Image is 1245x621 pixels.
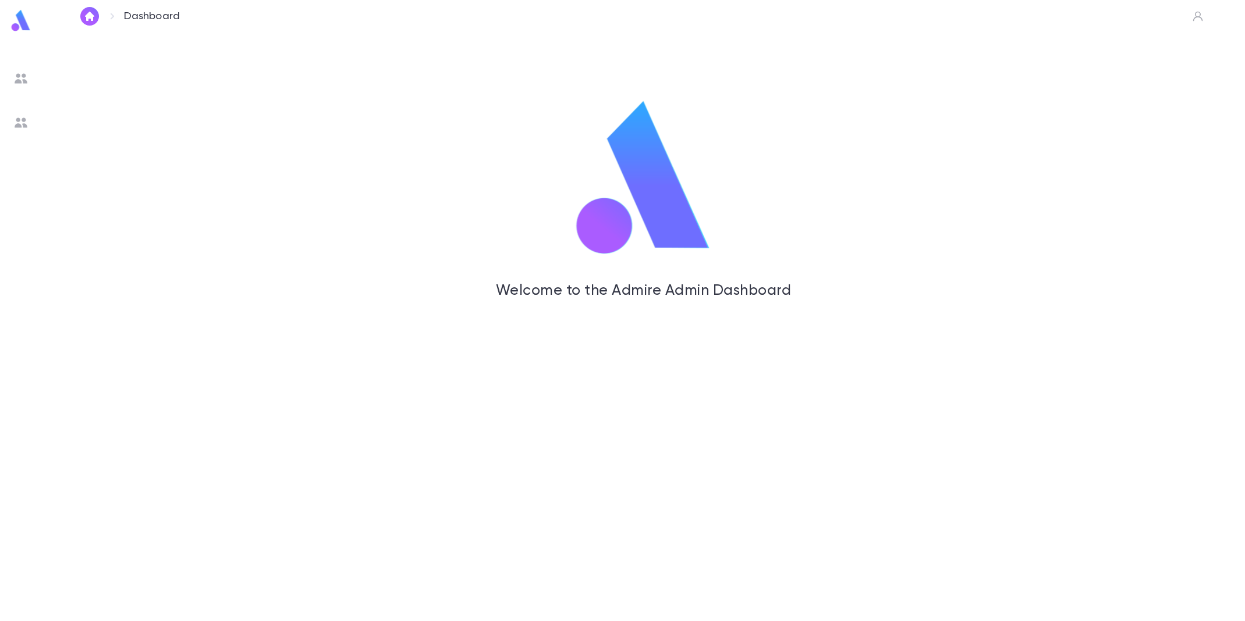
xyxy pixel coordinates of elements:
p: Dashboard [124,10,180,23]
img: logo [9,9,33,32]
img: users_grey.add6a7b1bacd1fe57131ad36919bb8de.svg [14,72,28,85]
img: home_white.a664292cf8c1dea59945f0da9f25487c.svg [83,12,97,21]
img: logo [560,98,727,260]
img: users_grey.add6a7b1bacd1fe57131ad36919bb8de.svg [14,116,28,130]
h5: Welcome to the Admire Admin Dashboard [127,283,1161,300]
